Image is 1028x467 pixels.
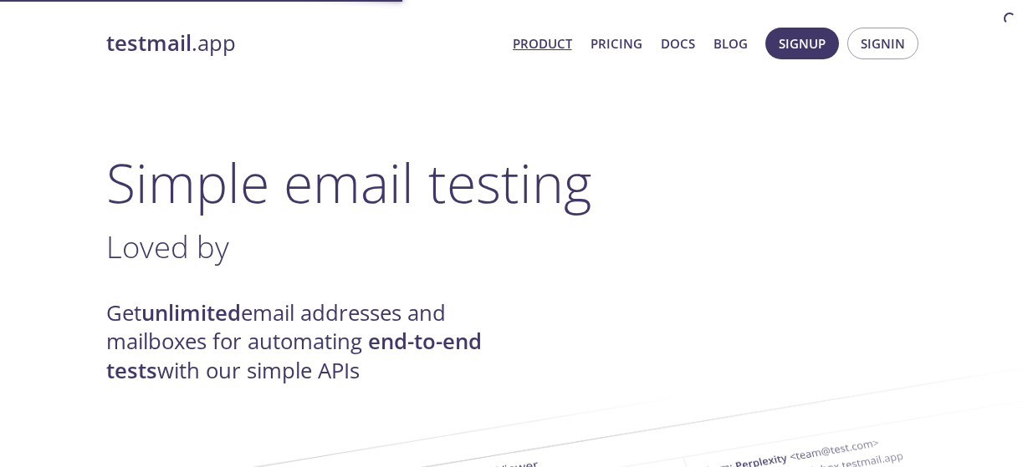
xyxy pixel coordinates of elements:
[106,28,192,58] strong: testmail
[765,28,839,59] button: Signup
[141,298,241,327] strong: unlimited
[591,33,642,54] a: Pricing
[106,150,923,215] h1: Simple email testing
[106,327,482,384] strong: end-to-end tests
[513,33,572,54] a: Product
[779,33,826,54] span: Signup
[713,33,748,54] a: Blog
[661,33,695,54] a: Docs
[847,28,918,59] button: Signin
[106,226,229,267] span: Loved by
[861,33,905,54] span: Signin
[106,299,514,385] h4: Get email addresses and mailboxes for automating with our simple APIs
[106,29,499,58] a: testmail.app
